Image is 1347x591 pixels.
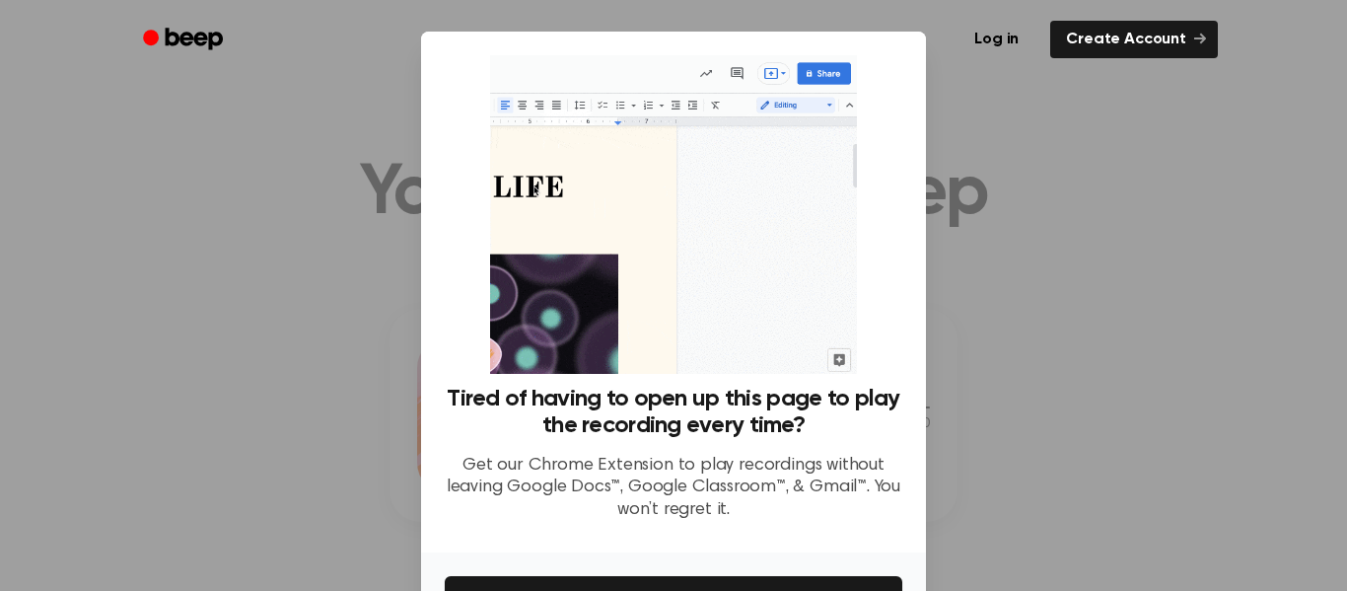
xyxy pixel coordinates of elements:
[129,21,241,59] a: Beep
[955,17,1038,62] a: Log in
[445,455,902,522] p: Get our Chrome Extension to play recordings without leaving Google Docs™, Google Classroom™, & Gm...
[1050,21,1218,58] a: Create Account
[490,55,856,374] img: Beep extension in action
[445,386,902,439] h3: Tired of having to open up this page to play the recording every time?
